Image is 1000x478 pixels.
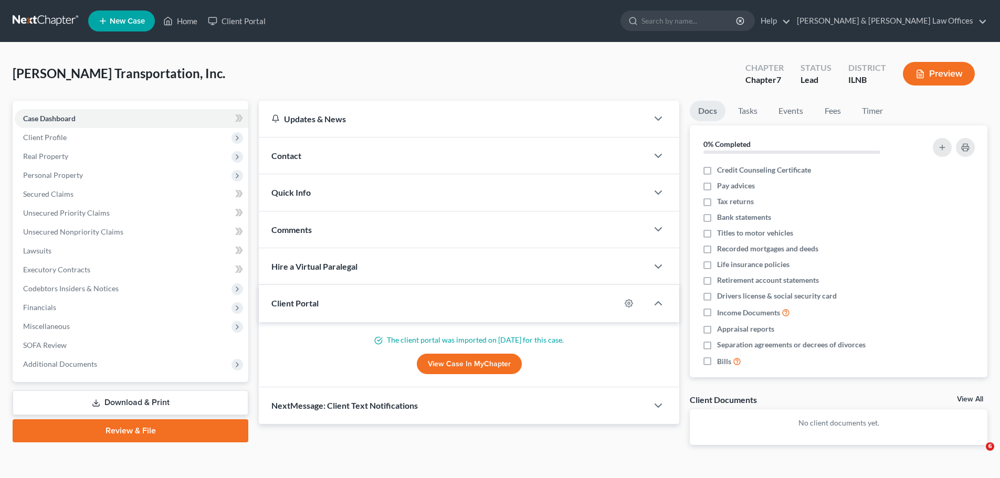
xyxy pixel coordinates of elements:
[23,303,56,312] span: Financials
[717,196,754,207] span: Tax returns
[271,400,418,410] span: NextMessage: Client Text Notifications
[23,246,51,255] span: Lawsuits
[15,109,248,128] a: Case Dashboard
[903,62,975,86] button: Preview
[717,307,780,318] span: Income Documents
[986,442,994,451] span: 6
[964,442,990,468] iframe: Intercom live chat
[271,151,301,161] span: Contact
[816,101,849,121] a: Fees
[23,359,97,368] span: Additional Documents
[23,152,68,161] span: Real Property
[23,265,90,274] span: Executory Contracts
[717,243,818,254] span: Recorded mortgages and deeds
[271,113,635,124] div: Updates & News
[15,336,248,355] a: SOFA Review
[703,140,751,148] strong: 0% Completed
[203,12,271,30] a: Client Portal
[717,356,731,367] span: Bills
[717,324,774,334] span: Appraisal reports
[717,275,819,285] span: Retirement account statements
[23,114,76,123] span: Case Dashboard
[854,101,891,121] a: Timer
[15,204,248,222] a: Unsecured Priority Claims
[271,335,667,345] p: The client portal was imported on [DATE] for this case.
[801,74,831,86] div: Lead
[755,12,791,30] a: Help
[745,74,784,86] div: Chapter
[717,212,771,222] span: Bank statements
[848,62,886,74] div: District
[957,396,983,403] a: View All
[690,394,757,405] div: Client Documents
[15,222,248,241] a: Unsecured Nonpriority Claims
[717,165,811,175] span: Credit Counseling Certificate
[23,133,67,142] span: Client Profile
[15,185,248,204] a: Secured Claims
[23,227,123,236] span: Unsecured Nonpriority Claims
[770,101,812,121] a: Events
[15,241,248,260] a: Lawsuits
[801,62,831,74] div: Status
[717,291,837,301] span: Drivers license & social security card
[417,354,522,375] a: View Case in MyChapter
[717,339,866,350] span: Separation agreements or decrees of divorces
[271,187,311,197] span: Quick Info
[745,62,784,74] div: Chapter
[13,66,225,81] span: [PERSON_NAME] Transportation, Inc.
[13,419,248,442] a: Review & File
[792,12,987,30] a: [PERSON_NAME] & [PERSON_NAME] Law Offices
[271,261,357,271] span: Hire a Virtual Paralegal
[776,75,781,84] span: 7
[158,12,203,30] a: Home
[23,284,119,293] span: Codebtors Insiders & Notices
[23,341,67,349] span: SOFA Review
[23,208,110,217] span: Unsecured Priority Claims
[717,259,790,270] span: Life insurance policies
[15,260,248,279] a: Executory Contracts
[848,74,886,86] div: ILNB
[698,418,979,428] p: No client documents yet.
[641,11,738,30] input: Search by name...
[23,189,73,198] span: Secured Claims
[717,228,793,238] span: Titles to motor vehicles
[690,101,725,121] a: Docs
[271,225,312,235] span: Comments
[717,180,755,191] span: Pay advices
[730,101,766,121] a: Tasks
[271,298,319,308] span: Client Portal
[23,171,83,179] span: Personal Property
[13,390,248,415] a: Download & Print
[110,17,145,25] span: New Case
[23,322,70,331] span: Miscellaneous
